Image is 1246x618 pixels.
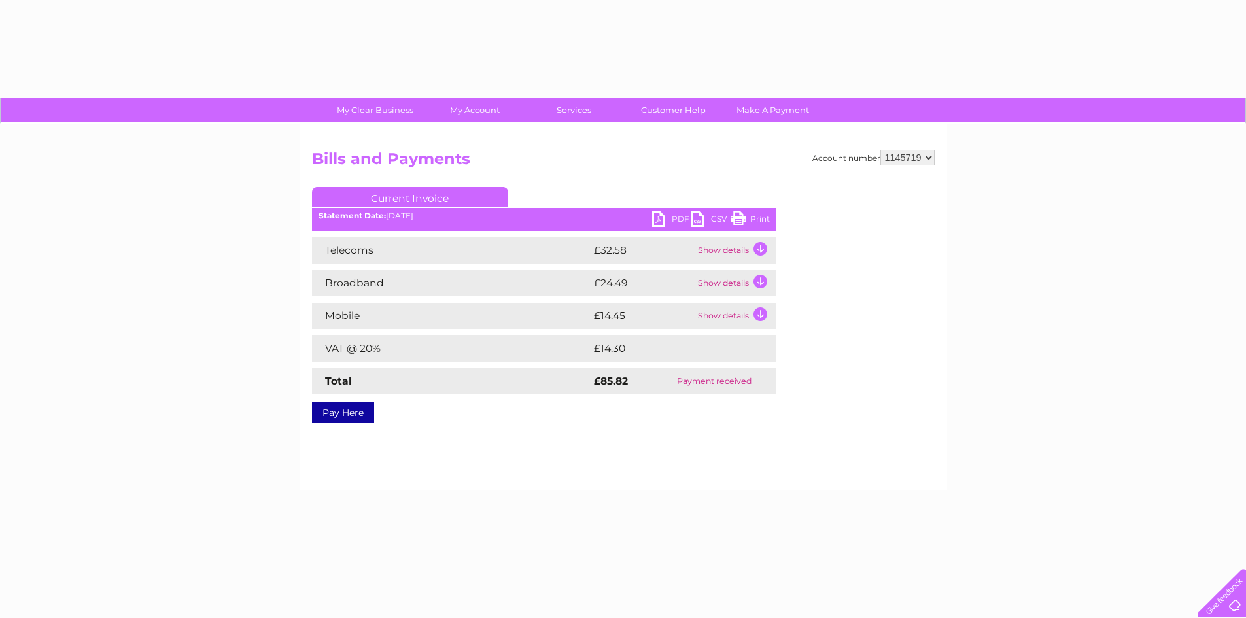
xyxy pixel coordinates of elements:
strong: £85.82 [594,375,628,387]
td: Show details [695,270,776,296]
td: Mobile [312,303,591,329]
a: My Clear Business [321,98,429,122]
a: Make A Payment [719,98,827,122]
td: £14.45 [591,303,695,329]
strong: Total [325,375,352,387]
td: Telecoms [312,237,591,264]
a: Pay Here [312,402,374,423]
td: Payment received [652,368,776,394]
td: Show details [695,303,776,329]
a: Current Invoice [312,187,508,207]
td: £32.58 [591,237,695,264]
a: Services [520,98,628,122]
b: Statement Date: [319,211,386,220]
td: £24.49 [591,270,695,296]
td: VAT @ 20% [312,335,591,362]
td: Broadband [312,270,591,296]
a: Print [731,211,770,230]
a: Customer Help [619,98,727,122]
td: Show details [695,237,776,264]
h2: Bills and Payments [312,150,935,175]
div: [DATE] [312,211,776,220]
td: £14.30 [591,335,749,362]
a: PDF [652,211,691,230]
a: CSV [691,211,731,230]
div: Account number [812,150,935,165]
a: My Account [421,98,528,122]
